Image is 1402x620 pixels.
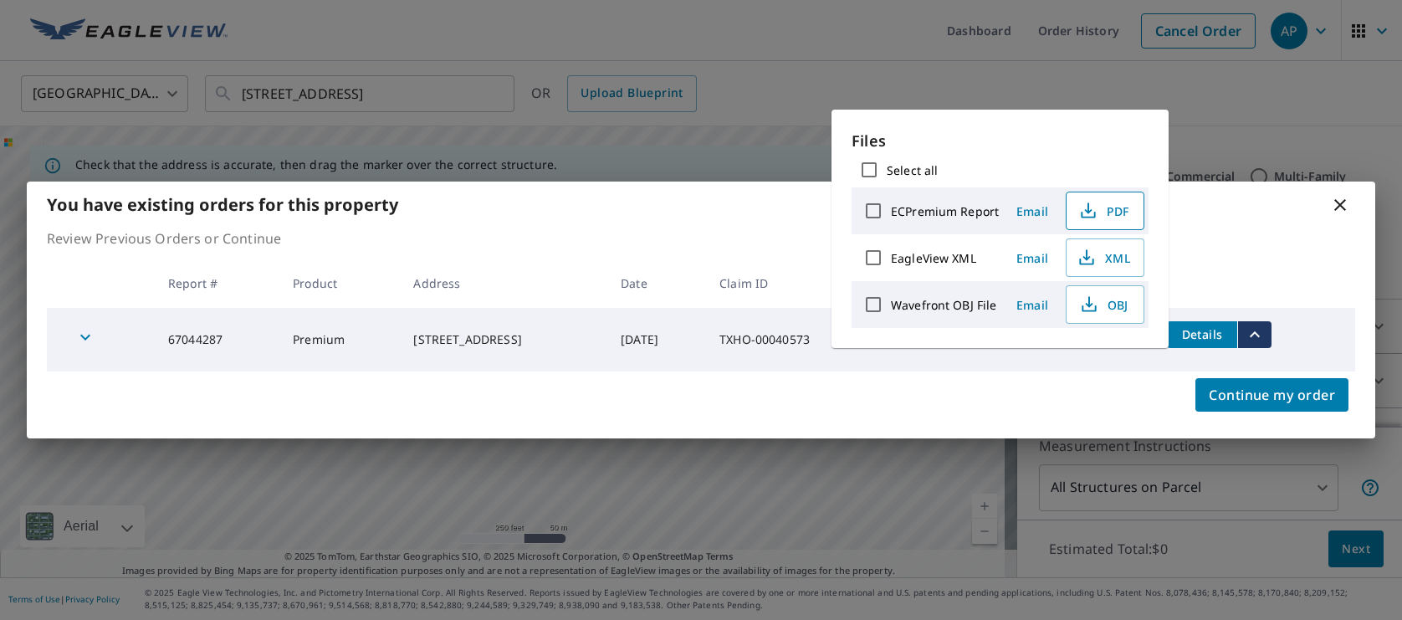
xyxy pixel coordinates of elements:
td: 67044287 [155,308,279,371]
p: Files [852,130,1149,152]
th: Address [400,259,607,308]
th: Report # [155,259,279,308]
td: TXHO-00040573 [706,308,886,371]
th: Product [279,259,400,308]
button: filesDropdownBtn-67044287 [1237,321,1272,348]
th: Claim ID [706,259,886,308]
div: [STREET_ADDRESS] [413,331,594,348]
p: Review Previous Orders or Continue [47,228,1355,249]
span: Details [1177,326,1227,342]
span: Continue my order [1209,383,1335,407]
label: Select all [887,162,938,178]
label: ECPremium Report [891,203,999,219]
span: Email [1012,250,1052,266]
button: OBJ [1066,285,1144,324]
span: XML [1077,248,1130,268]
button: detailsBtn-67044287 [1167,321,1237,348]
b: You have existing orders for this property [47,193,398,216]
button: Continue my order [1195,378,1348,412]
span: OBJ [1077,295,1130,315]
td: [DATE] [607,308,706,371]
button: Email [1005,198,1059,224]
button: XML [1066,238,1144,277]
span: PDF [1077,201,1130,221]
button: PDF [1066,192,1144,230]
button: Email [1005,292,1059,318]
button: Email [1005,245,1059,271]
td: Premium [279,308,400,371]
span: Email [1012,297,1052,313]
label: Wavefront OBJ File [891,297,996,313]
label: EagleView XML [891,250,976,266]
span: Email [1012,203,1052,219]
th: Date [607,259,706,308]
